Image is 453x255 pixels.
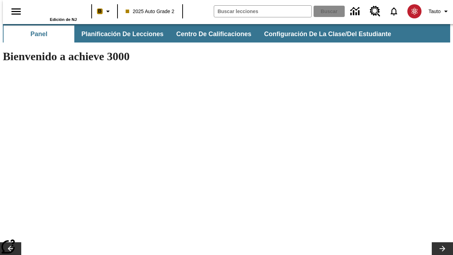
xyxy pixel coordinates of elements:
span: B [98,7,102,16]
a: Centro de recursos, Se abrirá en una pestaña nueva. [366,2,385,21]
div: Subbarra de navegación [3,25,397,42]
h1: Bienvenido a achieve 3000 [3,50,309,63]
button: Perfil/Configuración [426,5,453,18]
button: Configuración de la clase/del estudiante [258,25,397,42]
span: Panel [30,30,47,38]
a: Notificaciones [385,2,403,21]
a: Centro de información [346,2,366,21]
span: Tauto [429,8,441,15]
button: Abrir el menú lateral [6,1,27,22]
button: Boost El color de la clase es anaranjado claro. Cambiar el color de la clase. [94,5,115,18]
img: avatar image [407,4,422,18]
button: Planificación de lecciones [76,25,169,42]
button: Escoja un nuevo avatar [403,2,426,21]
div: Subbarra de navegación [3,24,450,42]
span: Centro de calificaciones [176,30,251,38]
button: Carrusel de lecciones, seguir [432,242,453,255]
span: Configuración de la clase/del estudiante [264,30,391,38]
button: Panel [4,25,74,42]
a: Portada [31,3,77,17]
span: Edición de NJ [50,17,77,22]
input: Buscar campo [214,6,311,17]
span: Planificación de lecciones [81,30,164,38]
button: Centro de calificaciones [171,25,257,42]
div: Portada [31,2,77,22]
span: 2025 Auto Grade 2 [126,8,174,15]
